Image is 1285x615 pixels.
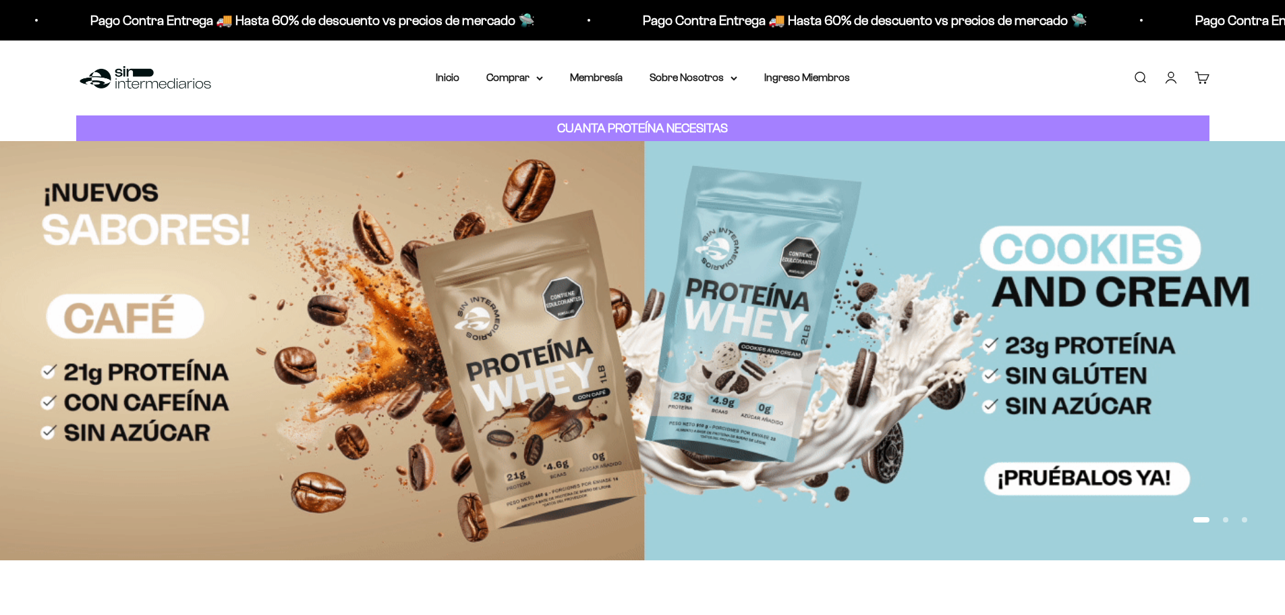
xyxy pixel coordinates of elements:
p: Pago Contra Entrega 🚚 Hasta 60% de descuento vs precios de mercado 🛸 [639,9,1084,31]
strong: CUANTA PROTEÍNA NECESITAS [557,121,728,135]
p: Pago Contra Entrega 🚚 Hasta 60% de descuento vs precios de mercado 🛸 [87,9,532,31]
a: Membresía [570,72,623,83]
a: Ingreso Miembros [764,72,850,83]
summary: Comprar [486,69,543,86]
summary: Sobre Nosotros [650,69,737,86]
a: Inicio [436,72,459,83]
